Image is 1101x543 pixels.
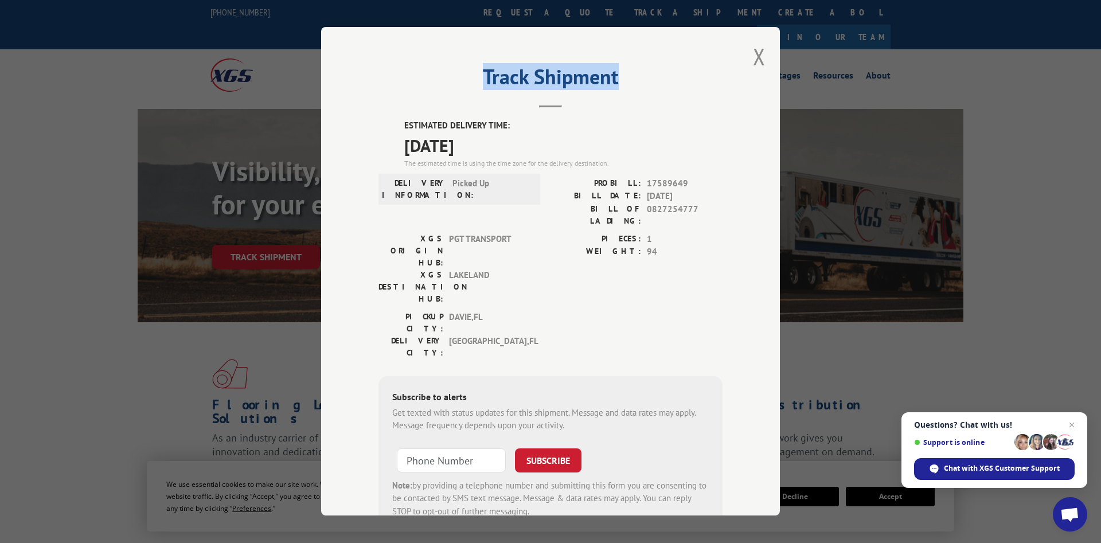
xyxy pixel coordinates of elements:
[944,463,1060,474] span: Chat with XGS Customer Support
[382,177,447,201] label: DELIVERY INFORMATION:
[647,203,723,227] span: 0827254777
[914,420,1075,429] span: Questions? Chat with us!
[404,132,723,158] span: [DATE]
[1053,497,1087,532] a: Open chat
[449,335,526,359] span: [GEOGRAPHIC_DATA] , FL
[914,458,1075,480] span: Chat with XGS Customer Support
[392,480,412,491] strong: Note:
[452,177,530,201] span: Picked Up
[378,311,443,335] label: PICKUP CITY:
[550,245,641,259] label: WEIGHT:
[753,41,766,72] button: Close modal
[647,233,723,246] span: 1
[404,158,723,169] div: The estimated time is using the time zone for the delivery destination.
[647,245,723,259] span: 94
[392,479,709,518] div: by providing a telephone number and submitting this form you are consenting to be contacted by SM...
[378,335,443,359] label: DELIVERY CITY:
[515,448,581,472] button: SUBSCRIBE
[378,69,723,91] h2: Track Shipment
[550,233,641,246] label: PIECES:
[647,190,723,203] span: [DATE]
[550,203,641,227] label: BILL OF LADING:
[449,269,526,305] span: LAKELAND
[449,311,526,335] span: DAVIE , FL
[392,407,709,432] div: Get texted with status updates for this shipment. Message and data rates may apply. Message frequ...
[378,269,443,305] label: XGS DESTINATION HUB:
[647,177,723,190] span: 17589649
[397,448,506,472] input: Phone Number
[550,177,641,190] label: PROBILL:
[914,438,1010,447] span: Support is online
[550,190,641,203] label: BILL DATE:
[449,233,526,269] span: PGT TRANSPORT
[378,233,443,269] label: XGS ORIGIN HUB:
[392,390,709,407] div: Subscribe to alerts
[404,119,723,132] label: ESTIMATED DELIVERY TIME:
